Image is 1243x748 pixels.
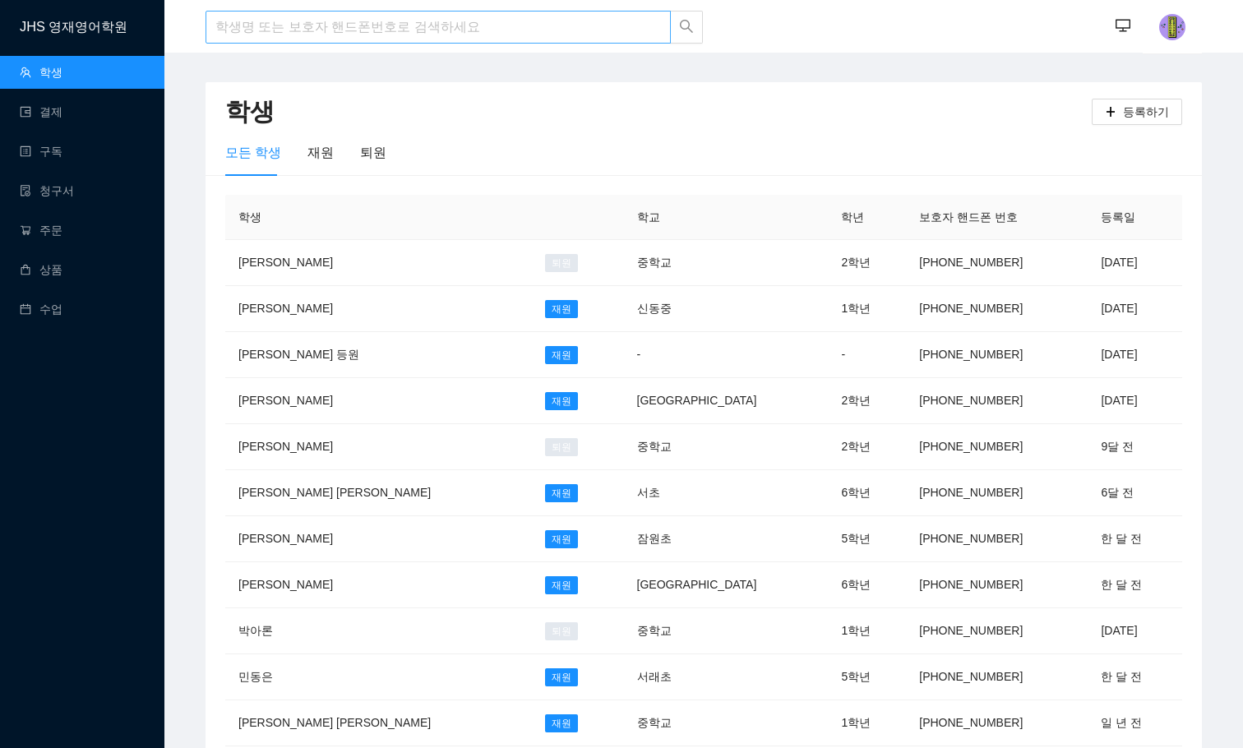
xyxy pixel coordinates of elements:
button: plus등록하기 [1092,99,1182,125]
th: 학년 [828,195,906,240]
td: [PHONE_NUMBER] [906,654,1088,700]
td: 1학년 [828,286,906,332]
td: [PERSON_NAME] [225,286,532,332]
span: 재원 [545,484,578,502]
div: 퇴원 [360,142,386,163]
th: 등록일 [1088,195,1182,240]
span: plus [1105,106,1116,119]
img: photo.jpg [1159,14,1185,40]
td: 한 달 전 [1088,654,1182,700]
span: 재원 [545,346,578,364]
td: 5학년 [828,516,906,562]
td: - [624,332,829,378]
a: shopping-cart주문 [20,224,62,237]
td: 6학년 [828,562,906,608]
td: [PERSON_NAME] 등원 [225,332,532,378]
td: 중학교 [624,424,829,470]
td: [PHONE_NUMBER] [906,700,1088,746]
td: - [828,332,906,378]
td: 중학교 [624,240,829,286]
td: [PHONE_NUMBER] [906,562,1088,608]
td: 1학년 [828,608,906,654]
td: 9달 전 [1088,424,1182,470]
td: 6달 전 [1088,470,1182,516]
button: desktop [1107,10,1139,43]
span: 재원 [545,668,578,686]
th: 보호자 핸드폰 번호 [906,195,1088,240]
td: [GEOGRAPHIC_DATA] [624,562,829,608]
th: 학생 [225,195,532,240]
td: [DATE] [1088,378,1182,424]
td: [PERSON_NAME] [225,240,532,286]
td: [PHONE_NUMBER] [906,332,1088,378]
td: [PHONE_NUMBER] [906,516,1088,562]
td: [DATE] [1088,608,1182,654]
td: 신동중 [624,286,829,332]
td: [PERSON_NAME] [225,562,532,608]
div: 모든 학생 [225,142,281,163]
a: shopping상품 [20,263,62,276]
td: 잠원초 [624,516,829,562]
td: [DATE] [1088,332,1182,378]
td: [GEOGRAPHIC_DATA] [624,378,829,424]
span: 재원 [545,300,578,318]
td: [DATE] [1088,286,1182,332]
span: 재원 [545,530,578,548]
span: 퇴원 [545,622,578,640]
input: 학생명 또는 보호자 핸드폰번호로 검색하세요 [206,11,671,44]
td: [PHONE_NUMBER] [906,424,1088,470]
th: 학교 [624,195,829,240]
td: [PERSON_NAME] [225,516,532,562]
td: [PERSON_NAME] [PERSON_NAME] [225,470,532,516]
td: [PERSON_NAME] [225,378,532,424]
button: search [670,11,703,44]
td: 일 년 전 [1088,700,1182,746]
td: [PHONE_NUMBER] [906,608,1088,654]
td: 2학년 [828,378,906,424]
td: 서래초 [624,654,829,700]
td: 중학교 [624,608,829,654]
a: profile구독 [20,145,62,158]
td: [PHONE_NUMBER] [906,470,1088,516]
span: desktop [1116,18,1130,35]
a: calendar수업 [20,302,62,316]
td: 박아론 [225,608,532,654]
td: [PERSON_NAME] [PERSON_NAME] [225,700,532,746]
a: team학생 [20,66,62,79]
span: 퇴원 [545,438,578,456]
td: [PERSON_NAME] [225,424,532,470]
span: 등록하기 [1123,103,1169,121]
td: [PHONE_NUMBER] [906,240,1088,286]
td: 5학년 [828,654,906,700]
td: 민동은 [225,654,532,700]
span: 재원 [545,392,578,410]
h2: 학생 [225,95,1092,129]
td: [PHONE_NUMBER] [906,286,1088,332]
td: 한 달 전 [1088,562,1182,608]
td: [DATE] [1088,240,1182,286]
td: [PHONE_NUMBER] [906,378,1088,424]
td: 2학년 [828,424,906,470]
td: 중학교 [624,700,829,746]
span: 재원 [545,714,578,732]
td: 한 달 전 [1088,516,1182,562]
div: 재원 [307,142,334,163]
td: 2학년 [828,240,906,286]
td: 서초 [624,470,829,516]
span: search [679,19,694,36]
span: 퇴원 [545,254,578,272]
td: 1학년 [828,700,906,746]
td: 6학년 [828,470,906,516]
a: wallet결제 [20,105,62,118]
span: 재원 [545,576,578,594]
a: file-done청구서 [20,184,74,197]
